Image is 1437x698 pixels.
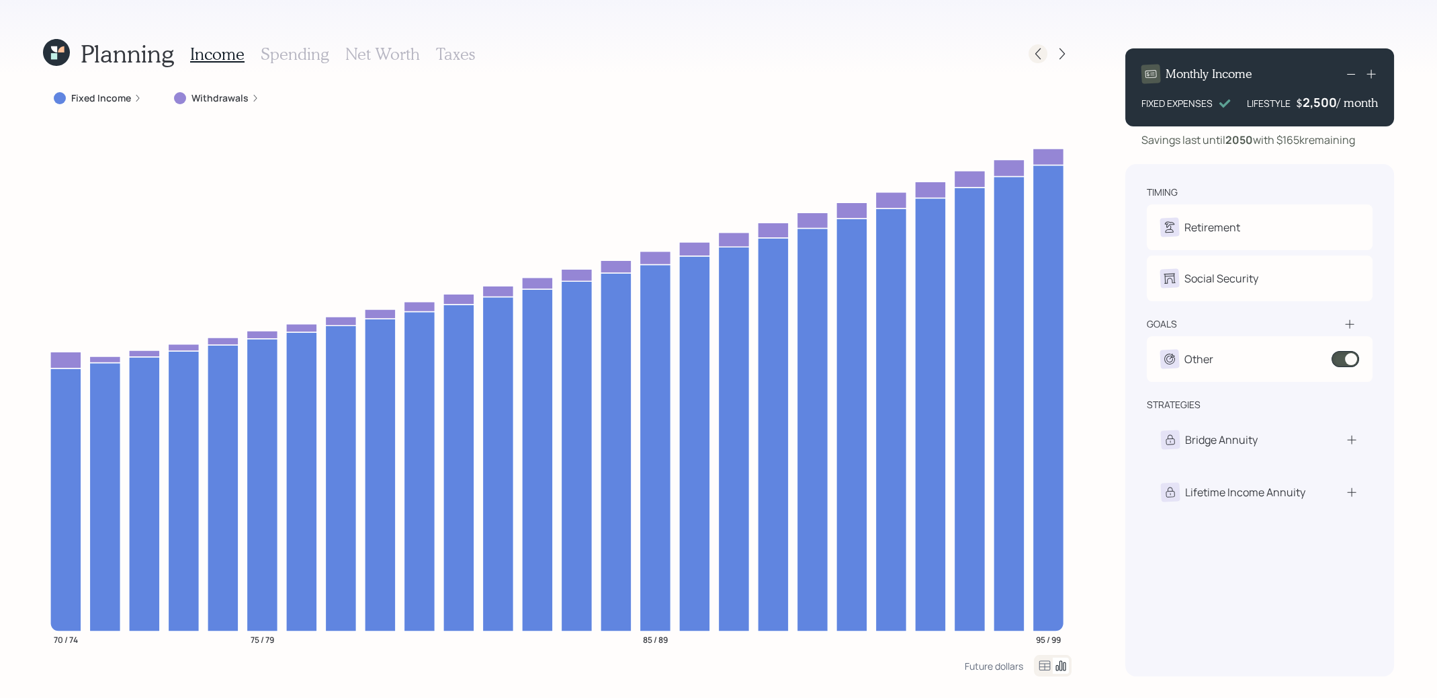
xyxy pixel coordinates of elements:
div: Lifetime Income Annuity [1185,484,1305,500]
div: Retirement [1184,219,1240,235]
div: 2,500 [1303,94,1337,110]
div: LIFESTYLE [1247,96,1291,110]
tspan: 70 / 74 [54,633,78,645]
tspan: 95 / 99 [1036,633,1061,645]
label: Fixed Income [71,91,131,105]
h3: Spending [261,44,329,64]
h4: Monthly Income [1166,67,1252,81]
tspan: 75 / 79 [251,633,274,645]
div: FIXED EXPENSES [1141,96,1213,110]
b: 2050 [1225,132,1253,147]
div: goals [1147,317,1177,331]
tspan: 85 / 89 [643,633,668,645]
div: Savings last until with $165k remaining [1141,132,1355,148]
h4: / month [1337,95,1378,110]
h4: $ [1296,95,1303,110]
div: timing [1147,186,1178,199]
div: strategies [1147,398,1201,412]
h3: Net Worth [345,44,420,64]
h3: Income [190,44,245,64]
div: Other [1184,351,1213,367]
div: Social Security [1184,270,1258,286]
h3: Taxes [436,44,475,64]
label: Withdrawals [191,91,249,105]
div: Future dollars [965,660,1023,672]
h1: Planning [81,39,174,68]
div: Bridge Annuity [1185,432,1258,448]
